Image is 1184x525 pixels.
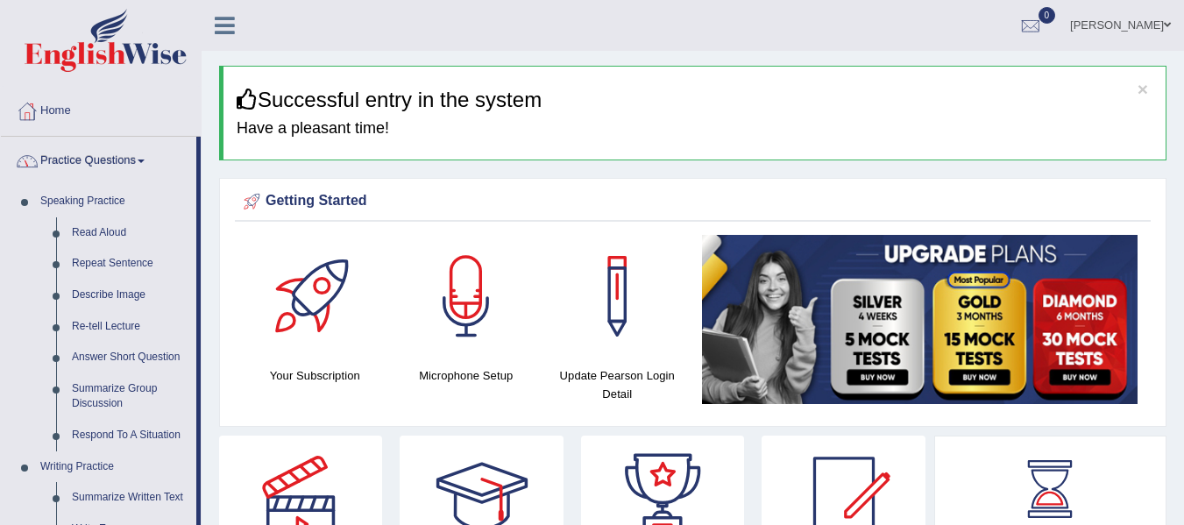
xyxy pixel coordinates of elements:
[237,120,1152,138] h4: Have a pleasant time!
[1,137,196,181] a: Practice Questions
[237,89,1152,111] h3: Successful entry in the system
[239,188,1146,215] div: Getting Started
[64,373,196,420] a: Summarize Group Discussion
[702,235,1138,404] img: small5.jpg
[64,420,196,451] a: Respond To A Situation
[1039,7,1056,24] span: 0
[64,217,196,249] a: Read Aloud
[400,366,534,385] h4: Microphone Setup
[64,280,196,311] a: Describe Image
[32,186,196,217] a: Speaking Practice
[64,482,196,514] a: Summarize Written Text
[64,248,196,280] a: Repeat Sentence
[32,451,196,483] a: Writing Practice
[64,311,196,343] a: Re-tell Lecture
[248,366,382,385] h4: Your Subscription
[64,342,196,373] a: Answer Short Question
[1,87,201,131] a: Home
[1138,80,1148,98] button: ×
[550,366,684,403] h4: Update Pearson Login Detail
